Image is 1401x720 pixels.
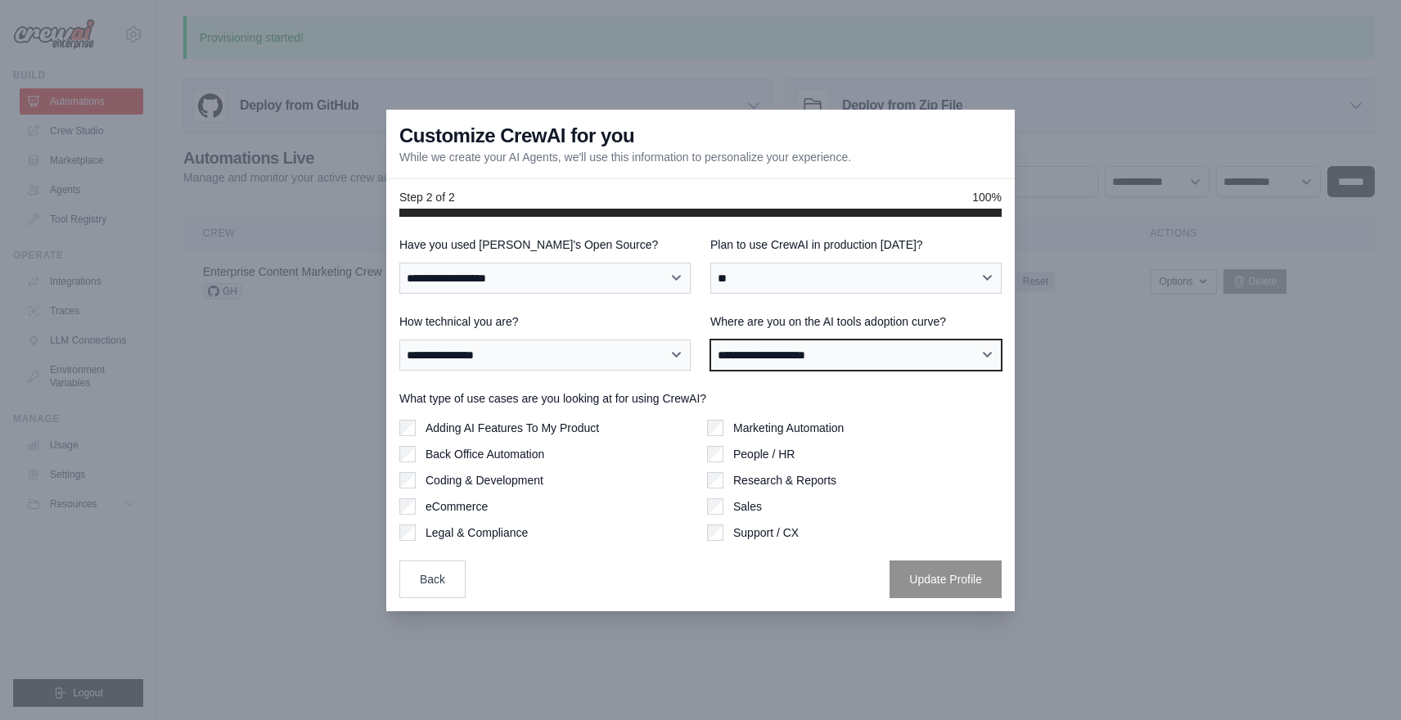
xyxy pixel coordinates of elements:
[399,236,691,253] label: Have you used [PERSON_NAME]'s Open Source?
[733,524,799,541] label: Support / CX
[399,560,466,598] button: Back
[399,390,1002,407] label: What type of use cases are you looking at for using CrewAI?
[399,149,851,165] p: While we create your AI Agents, we'll use this information to personalize your experience.
[426,524,528,541] label: Legal & Compliance
[399,189,455,205] span: Step 2 of 2
[399,313,691,330] label: How technical you are?
[733,420,844,436] label: Marketing Automation
[426,472,543,488] label: Coding & Development
[710,313,1002,330] label: Where are you on the AI tools adoption curve?
[710,236,1002,253] label: Plan to use CrewAI in production [DATE]?
[972,189,1002,205] span: 100%
[426,498,488,515] label: eCommerce
[399,123,634,149] h3: Customize CrewAI for you
[426,420,599,436] label: Adding AI Features To My Product
[733,498,762,515] label: Sales
[733,446,795,462] label: People / HR
[426,446,544,462] label: Back Office Automation
[733,472,836,488] label: Research & Reports
[890,560,1002,598] button: Update Profile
